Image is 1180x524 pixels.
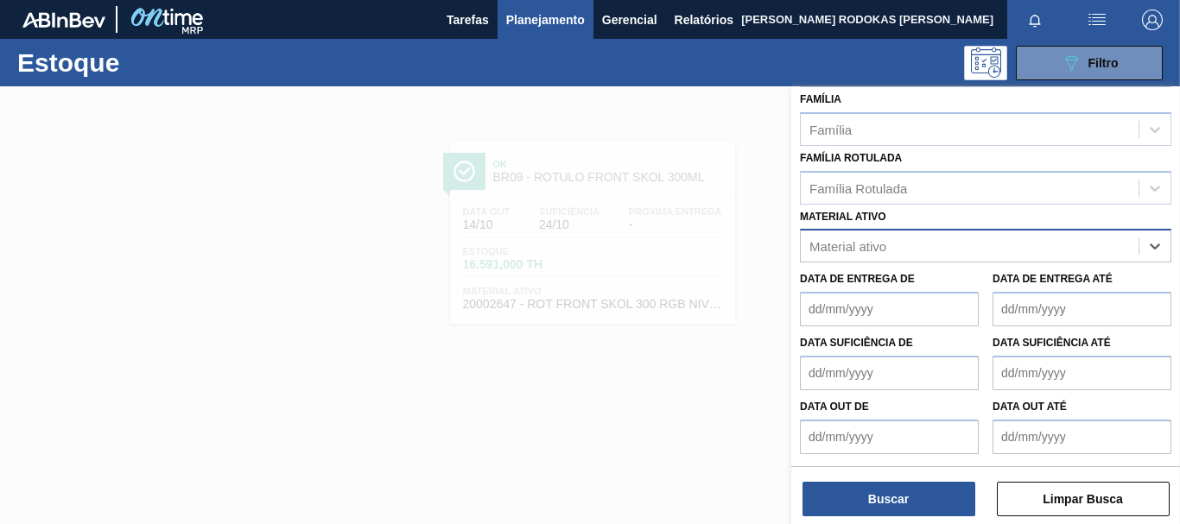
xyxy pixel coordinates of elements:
label: Data suficiência até [993,337,1111,349]
label: Família Rotulada [800,152,902,164]
input: dd/mm/yyyy [800,420,979,454]
label: Data out até [993,401,1067,413]
div: Pogramando: nenhum usuário selecionado [964,46,1007,80]
div: Família [809,122,852,136]
img: userActions [1087,9,1107,30]
button: Notificações [1007,8,1063,32]
label: Data de Entrega até [993,273,1113,285]
label: Data de Entrega de [800,273,915,285]
input: dd/mm/yyyy [800,356,979,390]
div: Material ativo [809,239,886,254]
span: Relatórios [675,9,733,30]
span: Filtro [1088,56,1119,70]
h1: Estoque [17,53,259,73]
input: dd/mm/yyyy [800,292,979,326]
img: Logout [1142,9,1163,30]
input: dd/mm/yyyy [993,420,1171,454]
span: Gerencial [602,9,657,30]
input: dd/mm/yyyy [993,356,1171,390]
span: Planejamento [506,9,585,30]
label: Data out de [800,401,869,413]
label: Família [800,93,841,105]
label: Material ativo [800,211,886,223]
button: Filtro [1016,46,1163,80]
span: Tarefas [447,9,489,30]
img: TNhmsLtSVTkK8tSr43FrP2fwEKptu5GPRR3wAAAABJRU5ErkJggg== [22,12,105,28]
div: Família Rotulada [809,180,907,195]
label: Data suficiência de [800,337,913,349]
input: dd/mm/yyyy [993,292,1171,326]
